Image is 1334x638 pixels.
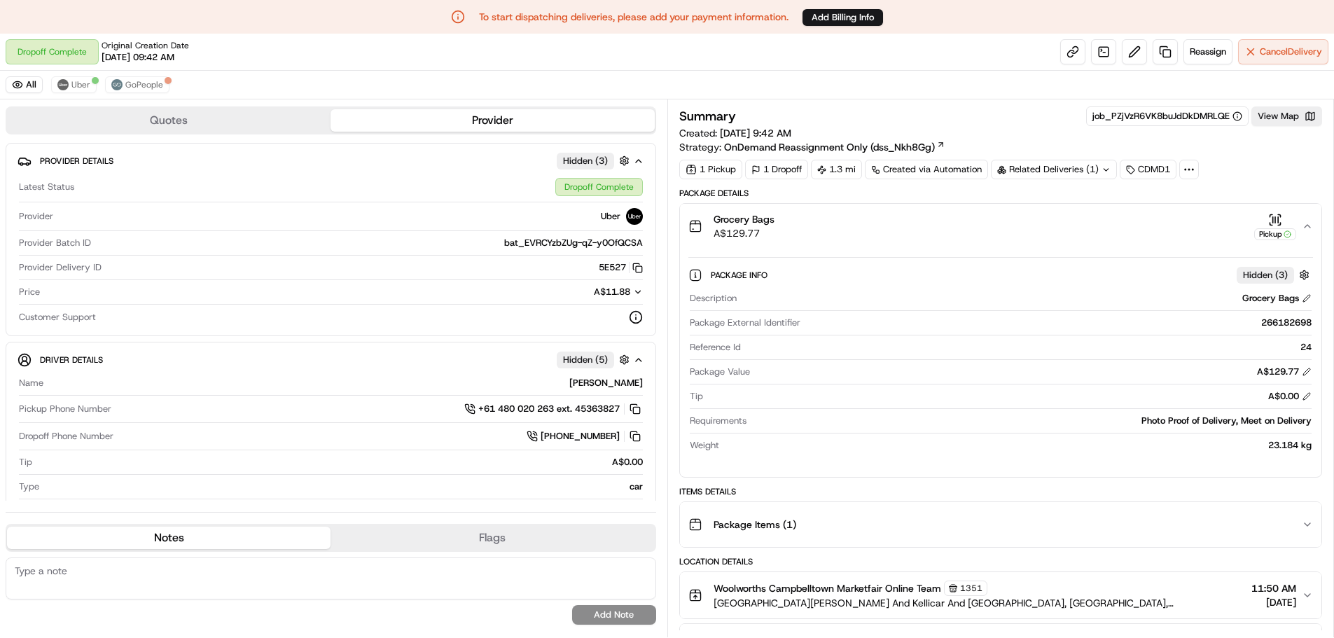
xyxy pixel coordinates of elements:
span: Customer Support [19,311,96,324]
button: Driver DetailsHidden (5) [18,348,644,371]
span: Package External Identifier [690,317,800,329]
a: +61 480 020 263 ext. 45363827 [464,401,643,417]
span: GoPeople [125,79,163,90]
img: gopeople_logo.png [111,79,123,90]
span: bat_EVRCYzbZUg-qZ-y0OfQCSA [504,237,643,249]
a: [PHONE_NUMBER] [527,429,643,444]
span: Tip [690,390,703,403]
div: 1 Pickup [679,160,742,179]
img: uber-new-logo.jpeg [57,79,69,90]
span: Cancel Delivery [1260,46,1322,58]
span: Reference Id [690,341,741,354]
div: Location Details [679,556,1323,567]
span: Provider Delivery ID [19,261,102,274]
div: 23.184 kg [725,439,1312,452]
div: A$0.00 [38,456,643,469]
span: Driver Details [40,354,103,366]
span: Woolworths Campbelltown Marketfair Online Team [714,581,941,595]
h3: Summary [679,110,736,123]
span: Provider Details [40,155,113,167]
span: 11:50 AM [1251,581,1296,595]
span: Provider Batch ID [19,237,91,249]
img: uber-new-logo.jpeg [626,208,643,225]
div: 1 Dropoff [745,160,808,179]
span: Description [690,292,737,305]
button: Reassign [1183,39,1232,64]
div: 1.3 mi [811,160,862,179]
button: View Map [1251,106,1322,126]
button: Hidden (3) [1237,266,1313,284]
button: Pickup [1254,213,1296,240]
button: Provider [331,109,654,132]
div: Package Details [679,188,1323,199]
span: Latest Status [19,181,74,193]
a: OnDemand Reassignment Only (dss_Nkh8Gg) [724,140,945,154]
div: Grocery BagsA$129.77Pickup [680,249,1322,477]
div: A$129.77 [1257,366,1312,378]
div: 24 [746,341,1312,354]
button: Uber [51,76,97,93]
span: Package Info [711,270,770,281]
span: [GEOGRAPHIC_DATA][PERSON_NAME] And Kellicar And [GEOGRAPHIC_DATA], [GEOGRAPHIC_DATA], [GEOGRAPHIC... [714,596,1246,610]
span: Tip [19,456,32,469]
span: Reassign [1190,46,1226,58]
div: Related Deliveries (1) [991,160,1117,179]
span: Provider [19,210,53,223]
span: Name [19,377,43,389]
span: Dropoff Phone Number [19,430,113,443]
span: Original Creation Date [102,40,189,51]
div: CDMD1 [1120,160,1176,179]
span: 1351 [960,583,982,594]
button: Add Billing Info [803,9,883,26]
span: Uber [71,79,90,90]
p: To start dispatching deliveries, please add your payment information. [479,10,788,24]
span: Price [19,286,40,298]
span: [PHONE_NUMBER] [541,430,620,443]
a: Created via Automation [865,160,988,179]
div: [PERSON_NAME] [49,377,643,389]
span: A$129.77 [714,226,774,240]
span: Package Value [690,366,750,378]
span: A$11.88 [594,286,630,298]
span: Hidden ( 3 ) [1243,269,1288,282]
span: [DATE] 09:42 AM [102,51,174,64]
span: Grocery Bags [714,212,774,226]
div: Pickup [1254,228,1296,240]
button: 5E527 [599,261,643,274]
button: CancelDelivery [1238,39,1328,64]
a: Add Billing Info [803,8,883,26]
span: [DATE] 9:42 AM [720,127,791,139]
button: Notes [7,527,331,549]
button: Woolworths Campbelltown Marketfair Online Team1351[GEOGRAPHIC_DATA][PERSON_NAME] And Kellicar And... [680,572,1322,618]
span: Hidden ( 5 ) [563,354,608,366]
div: car [45,480,643,493]
span: Uber [601,210,620,223]
div: 266182698 [806,317,1312,329]
span: +61 480 020 263 ext. 45363827 [478,403,620,415]
span: Hidden ( 3 ) [563,155,608,167]
div: Strategy: [679,140,945,154]
button: A$11.88 [520,286,643,298]
button: job_PZjVzR6VK8buJdDkDMRLQE [1092,110,1242,123]
button: Hidden (5) [557,351,633,368]
span: OnDemand Reassignment Only (dss_Nkh8Gg) [724,140,935,154]
button: Flags [331,527,654,549]
div: Photo Proof of Delivery, Meet on Delivery [752,415,1312,427]
div: Grocery Bags [1242,292,1312,305]
div: Items Details [679,486,1323,497]
span: Package Items ( 1 ) [714,518,796,532]
button: Hidden (3) [557,152,633,169]
span: Requirements [690,415,746,427]
button: Package Items (1) [680,502,1322,547]
div: A$0.00 [1268,390,1312,403]
button: Provider DetailsHidden (3) [18,149,644,172]
button: Quotes [7,109,331,132]
span: Pickup Phone Number [19,403,111,415]
button: Grocery BagsA$129.77Pickup [680,204,1322,249]
button: GoPeople [105,76,169,93]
